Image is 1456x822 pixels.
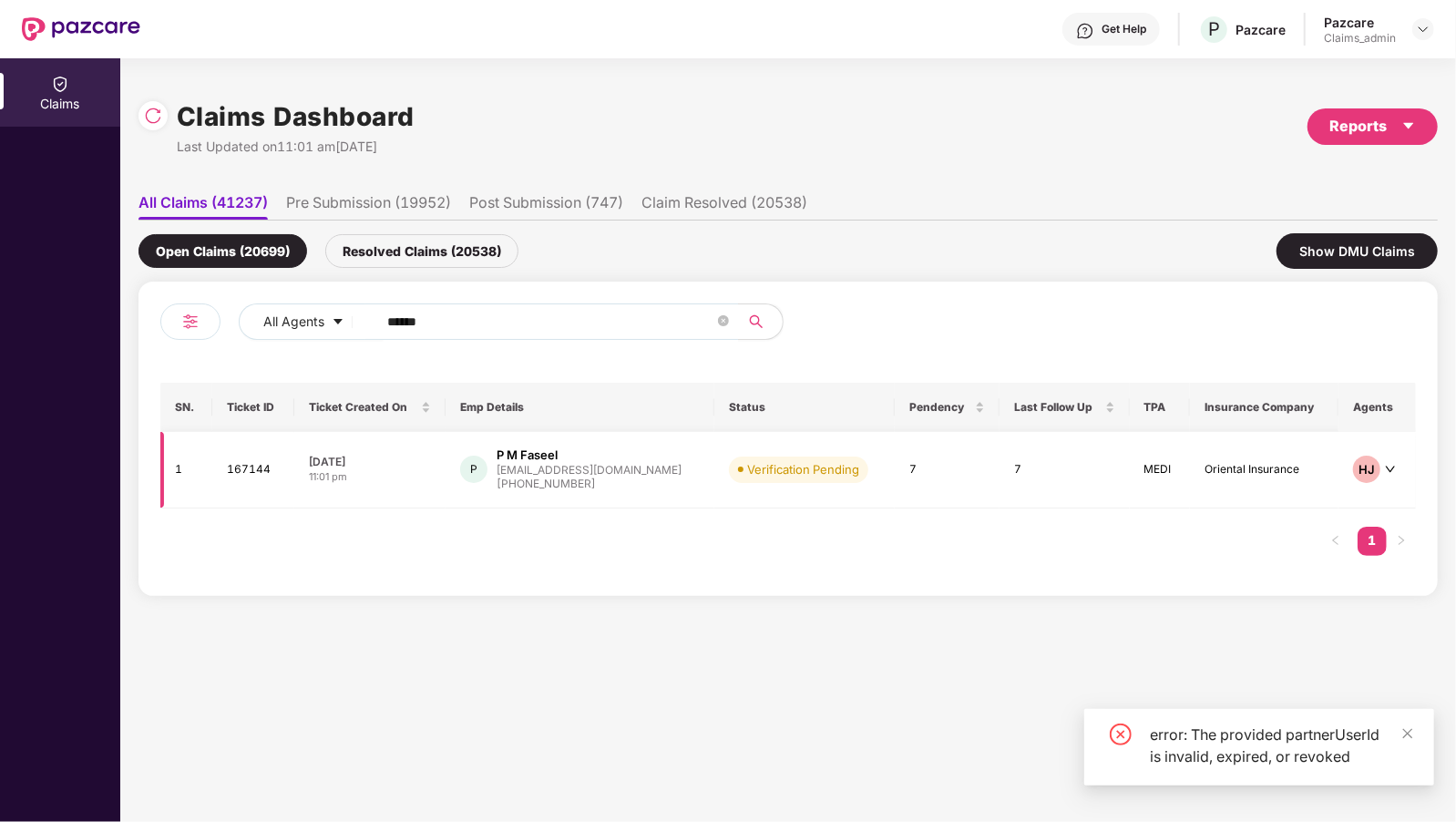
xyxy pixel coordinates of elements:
div: P M Faseel [497,447,558,464]
li: Pre Submission (19952) [286,193,451,220]
img: svg+xml;base64,PHN2ZyBpZD0iQ2xhaW0iIHhtbG5zPSJodHRwOi8vd3d3LnczLm9yZy8yMDAwL3N2ZyIgd2lkdGg9IjIwIi... [51,75,69,93]
span: left [1330,535,1341,546]
div: Last Updated on 11:01 am[DATE] [177,137,415,157]
div: error: The provided partnerUserId is invalid, expired, or revoked [1150,724,1412,767]
td: 7 [895,432,1000,509]
th: Status [714,383,895,432]
div: 11:01 pm [309,469,431,485]
span: close-circle [718,315,729,326]
span: P [1208,18,1220,40]
div: P [460,456,487,483]
li: 1 [1358,527,1387,556]
li: Claim Resolved (20538) [641,193,807,220]
span: search [738,314,774,329]
th: Ticket Created On [294,383,446,432]
button: right [1387,527,1416,556]
div: [PHONE_NUMBER] [497,476,682,493]
span: Last Follow Up [1014,400,1102,415]
div: Open Claims (20699) [138,234,307,268]
li: Previous Page [1321,527,1350,556]
span: right [1396,535,1407,546]
div: Get Help [1102,22,1146,36]
div: Pazcare [1236,21,1286,38]
td: Oriental Insurance [1190,432,1338,509]
div: [DATE] [309,454,431,469]
td: 7 [1000,432,1130,509]
li: Post Submission (747) [469,193,623,220]
span: All Agents [263,312,324,332]
th: Insurance Company [1190,383,1338,432]
th: Agents [1338,383,1416,432]
td: MEDI [1130,432,1190,509]
li: Next Page [1387,527,1416,556]
div: Reports [1329,115,1416,138]
div: Verification Pending [747,460,859,478]
span: caret-down [332,315,344,330]
span: Pendency [909,400,971,415]
button: search [738,303,784,340]
span: caret-down [1401,118,1416,133]
img: svg+xml;base64,PHN2ZyBpZD0iUmVsb2FkLTMyeDMyIiB4bWxucz0iaHR0cDovL3d3dy53My5vcmcvMjAwMC9zdmciIHdpZH... [144,107,162,125]
div: Pazcare [1324,14,1396,31]
span: close [1401,727,1414,740]
img: svg+xml;base64,PHN2ZyBpZD0iRHJvcGRvd24tMzJ4MzIiIHhtbG5zPSJodHRwOi8vd3d3LnczLm9yZy8yMDAwL3N2ZyIgd2... [1416,22,1430,36]
span: down [1385,464,1396,475]
div: HJ [1353,456,1380,483]
div: Claims_admin [1324,31,1396,46]
th: Last Follow Up [1000,383,1130,432]
h1: Claims Dashboard [177,97,415,137]
td: 1 [160,432,212,509]
li: All Claims (41237) [138,193,268,220]
img: svg+xml;base64,PHN2ZyBpZD0iSGVscC0zMngzMiIgeG1sbnM9Imh0dHA6Ly93d3cudzMub3JnLzIwMDAvc3ZnIiB3aWR0aD... [1076,22,1094,40]
td: 167144 [212,432,294,509]
span: close-circle [1110,724,1132,745]
th: Emp Details [446,383,714,432]
div: Resolved Claims (20538) [325,234,518,268]
div: [EMAIL_ADDRESS][DOMAIN_NAME] [497,464,682,476]
img: New Pazcare Logo [22,17,140,41]
span: close-circle [718,313,729,331]
img: svg+xml;base64,PHN2ZyB4bWxucz0iaHR0cDovL3d3dy53My5vcmcvMjAwMC9zdmciIHdpZHRoPSIyNCIgaGVpZ2h0PSIyNC... [179,311,201,333]
a: 1 [1358,527,1387,554]
button: All Agentscaret-down [239,303,384,340]
button: left [1321,527,1350,556]
th: SN. [160,383,212,432]
th: Pendency [895,383,1000,432]
span: Ticket Created On [309,400,417,415]
div: Show DMU Claims [1277,233,1438,269]
th: Ticket ID [212,383,294,432]
th: TPA [1130,383,1190,432]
